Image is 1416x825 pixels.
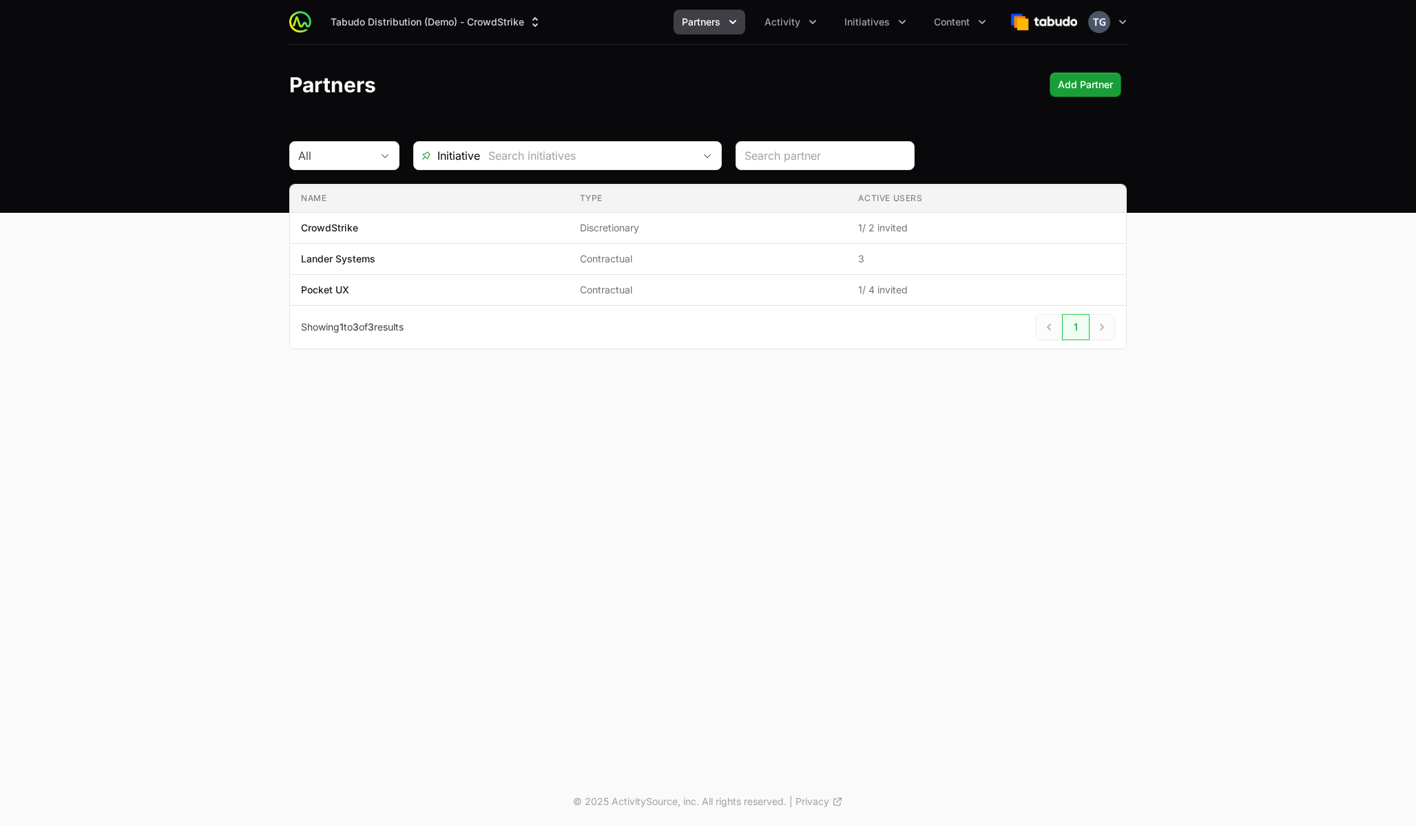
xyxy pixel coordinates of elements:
[844,15,890,29] span: Initiatives
[290,185,569,213] th: Name
[1050,72,1121,97] button: Add Partner
[580,221,837,235] span: Discretionary
[674,10,745,34] button: Partners
[858,283,1115,297] span: 1 / 4 invited
[322,10,550,34] div: Supplier switch menu
[1088,11,1110,33] img: Timothy Greig
[301,221,358,235] p: CrowdStrike
[764,15,800,29] span: Activity
[1050,72,1121,97] div: Primary actions
[311,10,995,34] div: Main navigation
[573,795,787,808] p: © 2025 ActivitySource, inc. All rights reserved.
[756,10,825,34] div: Activity menu
[1011,8,1077,36] img: Tabudo Distribution (Demo)
[414,147,480,164] span: Initiative
[1062,314,1090,340] a: 1
[674,10,745,34] div: Partners menu
[934,15,970,29] span: Content
[926,10,995,34] button: Content
[569,185,848,213] th: Type
[301,283,349,297] p: Pocket UX
[368,321,374,333] span: 3
[301,252,375,266] p: Lander Systems
[289,11,311,33] img: ActivitySource
[580,252,837,266] span: Contractual
[290,142,399,169] button: All
[289,72,376,97] h1: Partners
[301,320,404,334] p: Showing to of results
[745,147,906,164] input: Search partner
[836,10,915,34] button: Initiatives
[847,185,1126,213] th: Active Users
[926,10,995,34] div: Content menu
[795,795,843,808] a: Privacy
[580,283,837,297] span: Contractual
[858,252,1115,266] span: 3
[756,10,825,34] button: Activity
[694,142,721,169] div: Open
[353,321,359,333] span: 3
[1058,76,1113,93] span: Add Partner
[480,142,694,169] input: Search initiatives
[789,795,793,808] span: |
[682,15,720,29] span: Partners
[836,10,915,34] div: Initiatives menu
[340,321,344,333] span: 1
[858,221,1115,235] span: 1 / 2 invited
[322,10,550,34] button: Tabudo Distribution (Demo) - CrowdStrike
[298,147,371,164] div: All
